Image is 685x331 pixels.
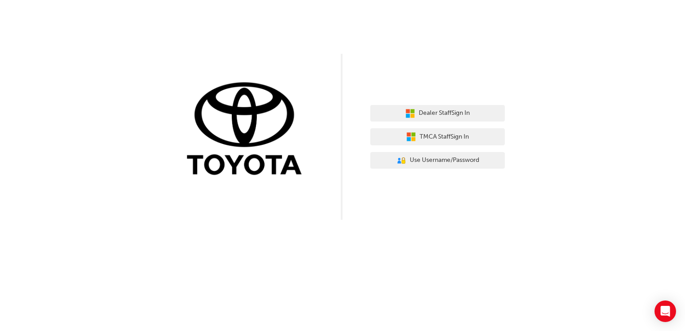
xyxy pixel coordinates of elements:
div: Open Intercom Messenger [655,301,676,322]
button: TMCA StaffSign In [370,128,505,145]
span: TMCA Staff Sign In [420,132,469,142]
button: Use Username/Password [370,152,505,169]
button: Dealer StaffSign In [370,105,505,122]
img: Trak [180,80,315,179]
span: Use Username/Password [410,155,479,165]
span: Dealer Staff Sign In [419,108,470,118]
